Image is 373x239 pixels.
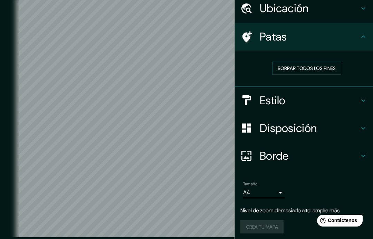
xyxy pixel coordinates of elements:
div: Estilo [235,87,373,114]
font: Nivel de zoom demasiado alto: amplíe más [240,207,339,214]
font: Estilo [260,93,286,108]
div: Borde [235,142,373,170]
iframe: Lanzador de widgets de ayuda [312,212,365,231]
font: Patas [260,29,287,44]
div: Disposición [235,114,373,142]
font: Ubicación [260,1,309,16]
font: A4 [243,189,250,196]
font: Borrar todos los pines [278,65,336,71]
button: Borrar todos los pines [272,62,341,75]
font: Borde [260,149,289,163]
div: A4 [243,187,285,198]
div: Patas [235,23,373,51]
font: Disposición [260,121,317,135]
font: Tamaño [243,181,257,187]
